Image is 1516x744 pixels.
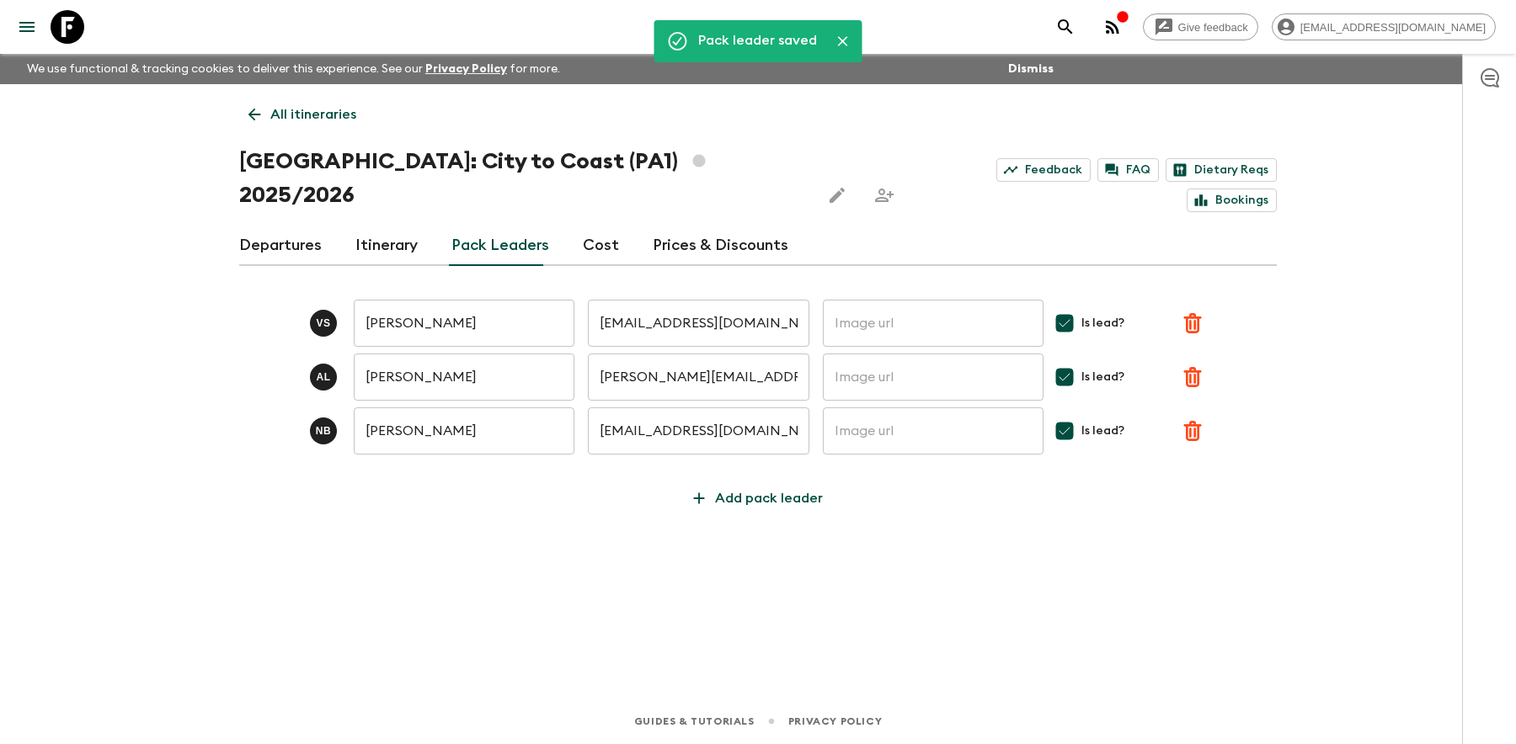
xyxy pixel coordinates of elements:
[588,407,809,454] input: Pack leader's email address
[1291,21,1495,34] span: [EMAIL_ADDRESS][DOMAIN_NAME]
[316,316,330,330] p: V S
[823,407,1044,454] input: Image url
[1049,10,1082,44] button: search adventures
[820,178,854,212] button: Edit this itinerary
[588,353,809,401] input: Pack leader's email address
[20,54,567,84] p: We use functional & tracking cookies to deliver this experience. See our for more.
[830,29,856,54] button: Close
[715,488,823,508] p: Add pack leader
[1272,13,1496,40] div: [EMAIL_ADDRESS][DOMAIN_NAME]
[583,226,619,266] a: Cost
[1187,189,1277,212] a: Bookings
[239,145,807,212] h1: [GEOGRAPHIC_DATA]: City to Coast (PA1) 2025/2026
[1143,13,1258,40] a: Give feedback
[823,353,1044,401] input: Image url
[1169,21,1257,34] span: Give feedback
[451,226,549,266] a: Pack Leaders
[1166,158,1277,182] a: Dietary Reqs
[425,63,507,75] a: Privacy Policy
[1004,57,1058,81] button: Dismiss
[823,300,1044,347] input: Image url
[354,353,574,401] input: Pack leader's full name
[1097,158,1159,182] a: FAQ
[355,226,418,266] a: Itinerary
[354,407,574,454] input: Pack leader's full name
[239,226,322,266] a: Departures
[680,481,836,515] button: Add pack leader
[996,158,1091,182] a: Feedback
[10,10,44,44] button: menu
[316,370,330,384] p: A L
[1081,315,1124,332] span: Is lead?
[788,712,882,731] a: Privacy Policy
[867,178,901,212] span: Share this itinerary
[588,300,809,347] input: Pack leader's email address
[653,226,788,266] a: Prices & Discounts
[239,98,366,131] a: All itineraries
[1081,369,1124,385] span: Is lead?
[1081,422,1124,439] span: Is lead?
[316,424,332,438] p: N B
[354,300,574,347] input: Pack leader's full name
[698,25,817,57] div: Pack leader saved
[270,104,356,125] p: All itineraries
[634,712,755,731] a: Guides & Tutorials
